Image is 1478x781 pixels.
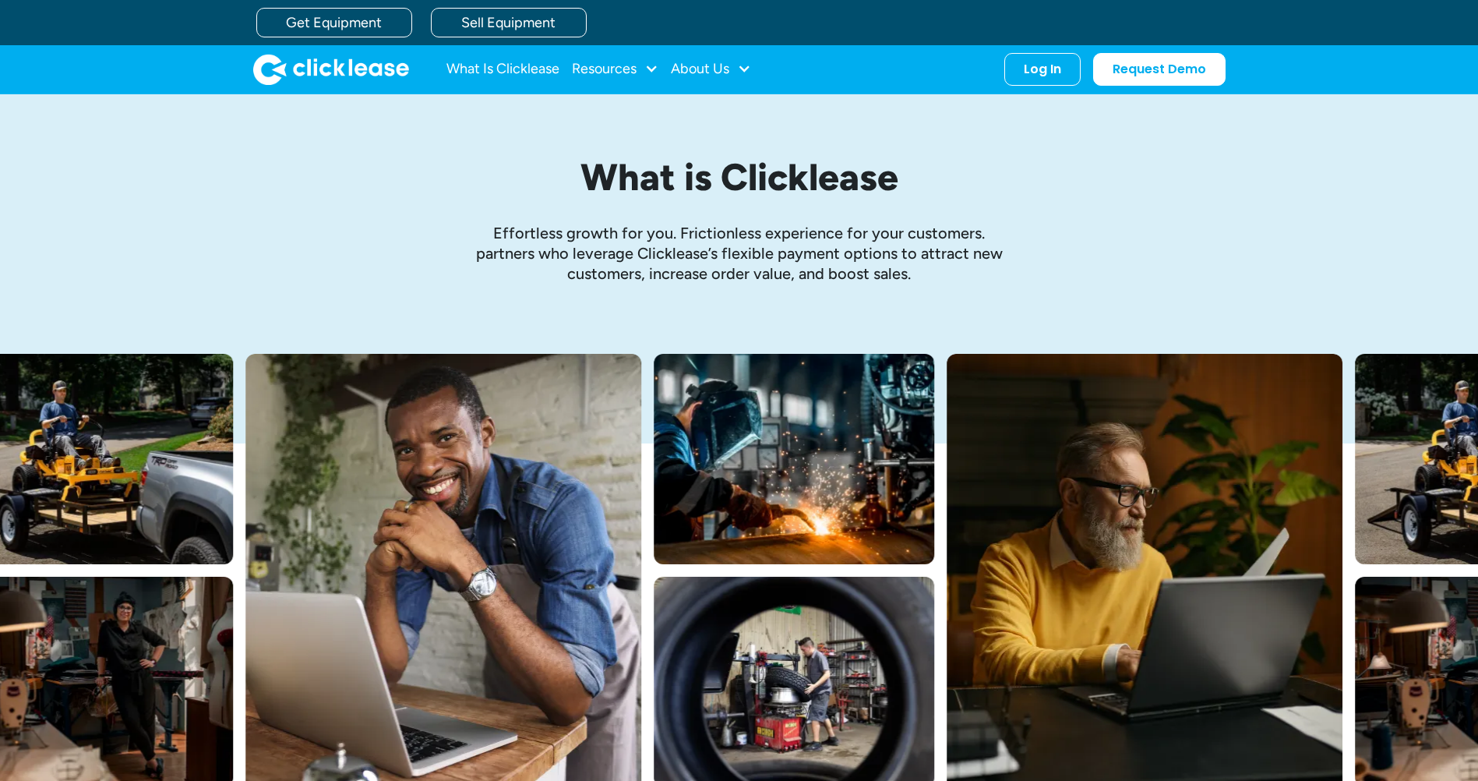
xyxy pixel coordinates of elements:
[446,54,559,85] a: What Is Clicklease
[373,157,1106,198] h1: What is Clicklease
[572,54,658,85] div: Resources
[671,54,751,85] div: About Us
[256,8,412,37] a: Get Equipment
[253,54,409,85] a: home
[1024,62,1061,77] div: Log In
[253,54,409,85] img: Clicklease logo
[654,354,934,564] img: A welder in a large mask working on a large pipe
[467,223,1012,284] p: Effortless growth ﻿for you. Frictionless experience for your customers. partners who leverage Cli...
[431,8,587,37] a: Sell Equipment
[1093,53,1226,86] a: Request Demo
